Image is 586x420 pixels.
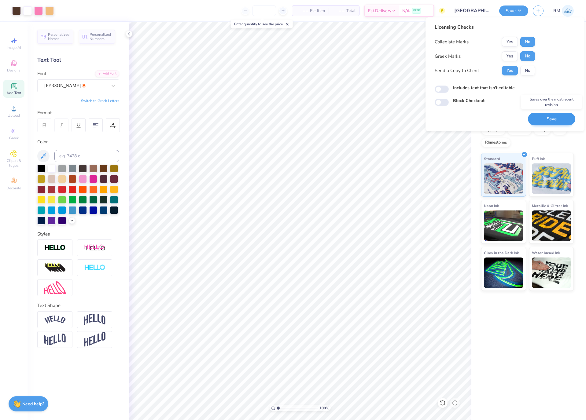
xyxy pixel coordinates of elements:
img: Puff Ink [532,163,571,194]
span: Glow in the Dark Ink [484,250,519,256]
span: Neon Ink [484,203,499,209]
button: Yes [502,37,518,47]
div: Rhinestones [481,138,511,147]
img: Arc [44,316,66,324]
span: Upload [8,113,20,118]
a: RM [553,5,574,17]
span: Clipart & logos [3,158,24,168]
button: Yes [502,66,518,75]
span: Est. Delivery [368,8,391,14]
div: Send a Copy to Client [435,67,479,74]
span: – – [296,8,308,14]
button: Save [499,5,528,16]
div: Styles [37,231,119,238]
button: No [520,51,535,61]
img: Shadow [84,244,105,252]
input: e.g. 7428 c [54,150,119,162]
button: Switch to Greek Letters [81,98,119,103]
span: Designs [7,68,20,73]
span: N/A [402,8,410,14]
button: Save [528,113,575,125]
label: Block Checkout [453,97,485,104]
span: Greek [9,136,19,141]
div: Add Font [95,70,119,77]
div: Format [37,109,120,116]
span: Per Item [310,8,325,14]
img: Standard [484,163,523,194]
img: 3d Illusion [44,263,66,273]
img: Ronald Manipon [562,5,574,17]
span: Decorate [6,186,21,191]
input: Untitled Design [450,5,495,17]
span: – – [332,8,345,14]
strong: Need help? [22,401,44,407]
label: Includes text that isn't editable [453,85,515,91]
span: Add Text [6,90,21,95]
img: Free Distort [44,281,66,294]
span: FREE [413,9,420,13]
img: Negative Space [84,264,105,271]
span: Puff Ink [532,155,545,162]
span: Standard [484,155,500,162]
span: Personalized Names [48,32,70,41]
img: Arch [84,314,105,325]
span: Water based Ink [532,250,560,256]
div: Licensing Checks [435,24,535,31]
span: RM [553,7,560,14]
div: Enter quantity to see the price. [231,20,293,28]
img: Stroke [44,244,66,251]
span: Personalized Numbers [90,32,111,41]
div: Text Tool [37,56,119,64]
button: No [520,66,535,75]
img: Water based Ink [532,257,571,288]
label: Font [37,70,46,77]
img: Glow in the Dark Ink [484,257,523,288]
span: 100 % [319,405,329,411]
span: Total [346,8,356,14]
div: Collegiate Marks [435,38,469,46]
input: – – [252,5,276,16]
img: Neon Ink [484,210,523,241]
img: Rise [84,332,105,347]
div: Greek Marks [435,53,461,60]
div: Saves over the most recent revision [521,95,582,109]
button: No [520,37,535,47]
img: Metallic & Glitter Ink [532,210,571,241]
div: Text Shape [37,302,119,309]
button: Yes [502,51,518,61]
span: Image AI [7,45,21,50]
img: Flag [44,334,66,345]
div: Color [37,138,119,145]
span: Metallic & Glitter Ink [532,203,568,209]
